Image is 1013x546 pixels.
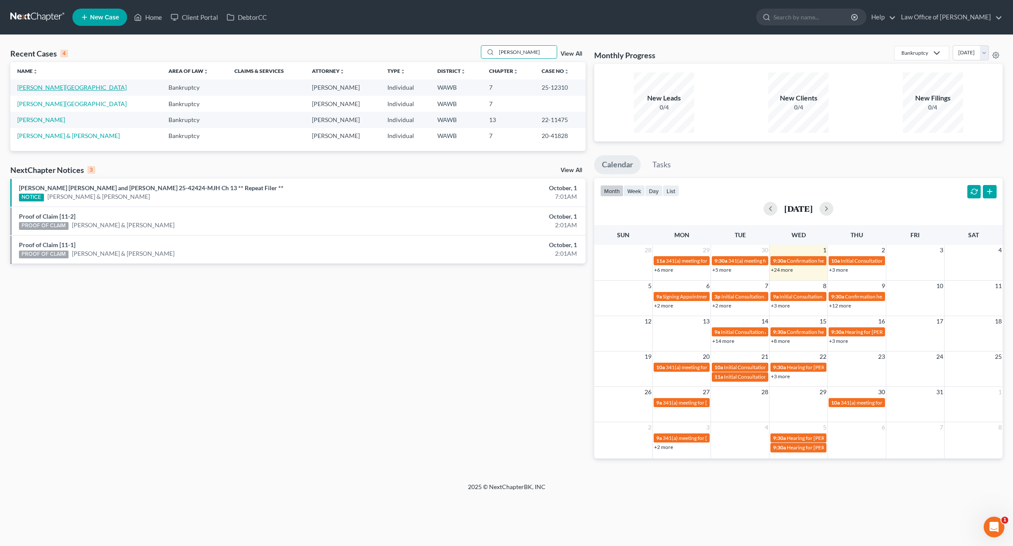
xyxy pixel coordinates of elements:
span: 27 [702,387,711,397]
a: [PERSON_NAME] [PERSON_NAME] and [PERSON_NAME] 25-42424-MJH Ch 13 ** Repeat Filer ** [19,184,284,191]
span: 29 [819,387,827,397]
span: 26 [644,387,652,397]
span: 341(a) meeting for [PERSON_NAME] & [PERSON_NAME] [666,364,795,370]
td: [PERSON_NAME] [305,96,380,112]
span: 341(a) meeting for [PERSON_NAME] [663,399,746,406]
td: WAWB [430,96,482,112]
span: New Case [90,14,119,21]
span: 17 [935,316,944,326]
span: 9:30a [831,329,844,335]
a: Proof of Claim [11-1] [19,241,75,248]
a: [PERSON_NAME] & [PERSON_NAME] [72,249,175,258]
span: 9a [773,293,779,300]
span: 11a [656,257,665,264]
span: 31 [935,387,944,397]
span: Initial Consultation Appointment [724,364,798,370]
a: Calendar [594,155,641,174]
span: 1 [997,387,1003,397]
a: [PERSON_NAME][GEOGRAPHIC_DATA] [17,84,127,91]
span: 9a [714,329,720,335]
td: Bankruptcy [162,128,228,144]
span: 9:30a [773,444,786,451]
span: 20 [702,351,711,362]
span: 9:30a [773,329,786,335]
span: 9:30a [831,293,844,300]
span: 9a [656,399,662,406]
span: Tue [735,231,746,238]
span: 6 [881,422,886,433]
span: 8 [997,422,1003,433]
i: unfold_more [400,69,405,74]
span: Confirmation hearing for [PERSON_NAME] & [PERSON_NAME] [787,257,930,264]
a: +14 more [712,338,734,344]
a: View All [561,167,582,173]
iframe: Intercom live chat [984,517,1004,537]
div: 7:01AM [397,192,577,201]
span: 5 [647,281,652,291]
i: unfold_more [513,69,518,74]
a: View All [561,51,582,57]
a: Chapterunfold_more [489,68,518,74]
a: +8 more [771,338,790,344]
span: 9:30a [773,364,786,370]
span: Hearing for [PERSON_NAME] & [PERSON_NAME] [787,364,900,370]
td: Bankruptcy [162,96,228,112]
span: Hearing for [PERSON_NAME] [787,444,854,451]
span: 2 [881,245,886,255]
span: 11 [994,281,1003,291]
a: Attorneyunfold_more [312,68,345,74]
a: Nameunfold_more [17,68,38,74]
input: Search by name... [496,46,557,58]
div: 3 [87,166,95,174]
td: [PERSON_NAME] [305,79,380,95]
div: NextChapter Notices [10,165,95,175]
a: [PERSON_NAME] [17,116,65,123]
div: New Leads [634,93,694,103]
span: Thu [851,231,863,238]
span: 23 [877,351,886,362]
a: Help [867,9,896,25]
td: Individual [380,112,430,128]
div: 4 [60,50,68,57]
span: Initial Consultation Appointment [721,329,795,335]
span: Sat [968,231,979,238]
span: 10a [714,364,723,370]
span: 11a [714,373,723,380]
a: +2 more [712,302,731,309]
span: 4 [997,245,1003,255]
div: October, 1 [397,212,577,221]
a: +3 more [829,267,848,273]
td: 20-41828 [535,128,586,144]
td: Bankruptcy [162,112,228,128]
span: 341(a) meeting for [PERSON_NAME] [728,257,811,264]
td: Individual [380,128,430,144]
div: Recent Cases [10,48,68,59]
span: Mon [674,231,689,238]
span: Sun [617,231,630,238]
td: WAWB [430,112,482,128]
div: 0/4 [768,103,829,112]
a: Proof of Claim [11-2] [19,213,75,220]
a: [PERSON_NAME] & [PERSON_NAME] [72,221,175,229]
span: Confirmation hearing for [PERSON_NAME] & [PERSON_NAME] [787,329,930,335]
a: +3 more [771,373,790,380]
span: 6 [705,281,711,291]
span: 19 [644,351,652,362]
a: [PERSON_NAME] & [PERSON_NAME] [17,132,120,139]
span: 5 [822,422,827,433]
a: +2 more [654,444,673,450]
div: New Clients [768,93,829,103]
div: 2025 © NextChapterBK, INC [261,483,752,498]
span: 9:30a [714,257,727,264]
div: 0/4 [903,103,963,112]
a: +2 more [654,302,673,309]
div: 0/4 [634,103,694,112]
span: 28 [761,387,769,397]
span: 13 [702,316,711,326]
div: PROOF OF CLAIM [19,251,69,258]
span: 8 [822,281,827,291]
i: unfold_more [564,69,569,74]
span: 9:30a [773,435,786,441]
span: 21 [761,351,769,362]
a: Case Nounfold_more [542,68,569,74]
